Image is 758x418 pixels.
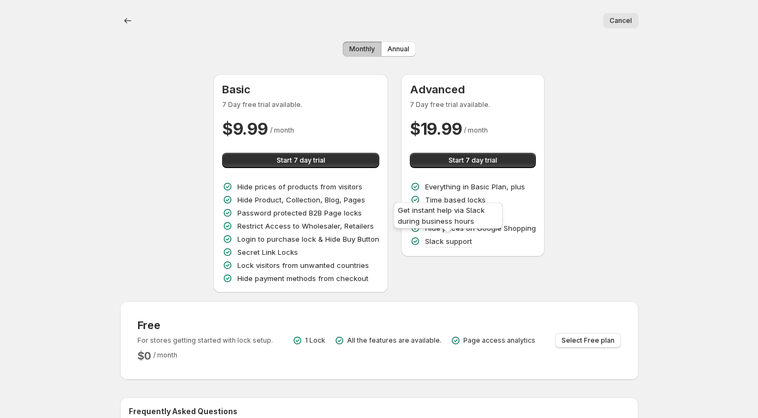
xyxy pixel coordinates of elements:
[463,336,535,345] p: Page access analytics
[464,126,488,134] span: / month
[237,234,379,244] p: Login to purchase lock & Hide Buy Button
[237,220,374,231] p: Restrict Access to Wholesaler, Retailers
[305,336,325,345] p: 1 Lock
[349,45,375,53] span: Monthly
[153,351,177,359] span: / month
[222,153,379,168] button: Start 7 day trial
[381,41,416,57] button: Annual
[277,156,325,165] span: Start 7 day trial
[237,273,368,284] p: Hide payment methods from checkout
[270,126,294,134] span: / month
[222,118,268,140] h2: $ 9.99
[129,406,630,417] h2: Frequently Asked Questions
[237,260,369,271] p: Lock visitors from unwanted countries
[410,83,536,96] h3: Advanced
[410,118,462,140] h2: $ 19.99
[237,194,365,205] p: Hide Product, Collection, Blog, Pages
[410,153,536,168] button: Start 7 day trial
[347,336,441,345] p: All the features are available.
[222,100,379,109] p: 7 Day free trial available.
[138,349,152,362] h2: $ 0
[222,83,379,96] h3: Basic
[138,336,273,345] p: For stores getting started with lock setup.
[562,336,614,345] span: Select Free plan
[603,13,638,28] button: Cancel
[410,100,536,109] p: 7 Day free trial available.
[120,13,135,28] button: Back
[425,181,525,192] p: Everything in Basic Plan, plus
[138,319,273,332] h3: Free
[387,45,409,53] span: Annual
[425,194,486,205] p: Time based locks
[449,156,497,165] span: Start 7 day trial
[610,16,632,25] span: Cancel
[237,207,362,218] p: Password protected B2B Page locks
[343,41,381,57] button: Monthly
[237,247,298,258] p: Secret Link Locks
[237,181,362,192] p: Hide prices of products from visitors
[555,333,621,348] button: Select Free plan
[425,236,472,247] p: Slack support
